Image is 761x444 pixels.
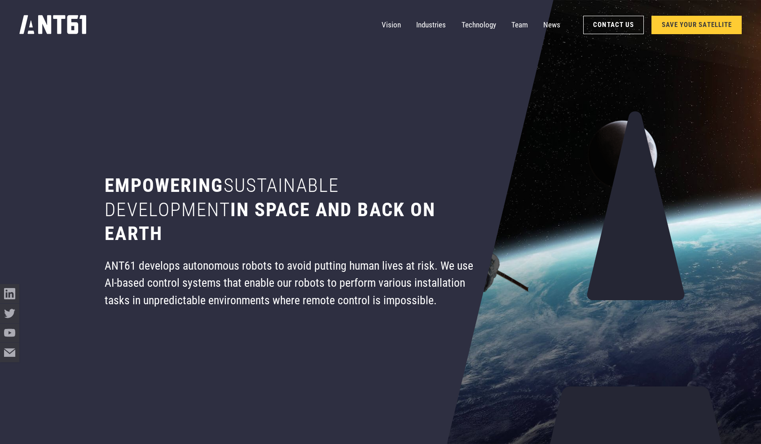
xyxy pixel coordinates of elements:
[105,173,474,245] h1: Empowering in space and back on earth
[543,15,560,35] a: News
[583,16,644,34] a: Contact Us
[382,15,401,35] a: Vision
[462,15,496,35] a: Technology
[511,15,528,35] a: Team
[651,16,742,34] a: SAVE YOUR SATELLITE
[105,174,339,220] span: sustainable development
[105,257,474,309] div: ANT61 develops autonomous robots to avoid putting human lives at risk. We use AI-based control sy...
[19,12,87,38] a: home
[416,15,446,35] a: Industries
